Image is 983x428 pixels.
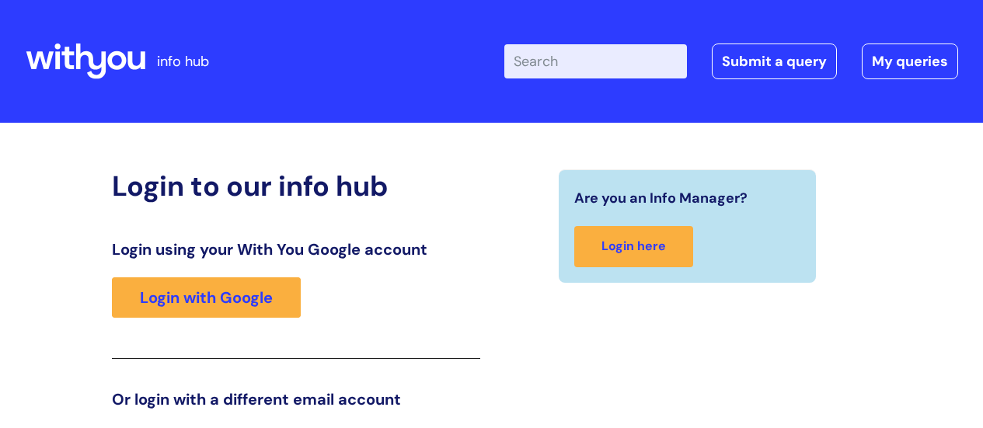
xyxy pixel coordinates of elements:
[112,240,480,259] h3: Login using your With You Google account
[504,44,687,78] input: Search
[112,169,480,203] h2: Login to our info hub
[112,277,301,318] a: Login with Google
[712,43,837,79] a: Submit a query
[574,186,748,211] span: Are you an Info Manager?
[112,390,480,409] h3: Or login with a different email account
[157,49,209,74] p: info hub
[862,43,958,79] a: My queries
[574,226,693,267] a: Login here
